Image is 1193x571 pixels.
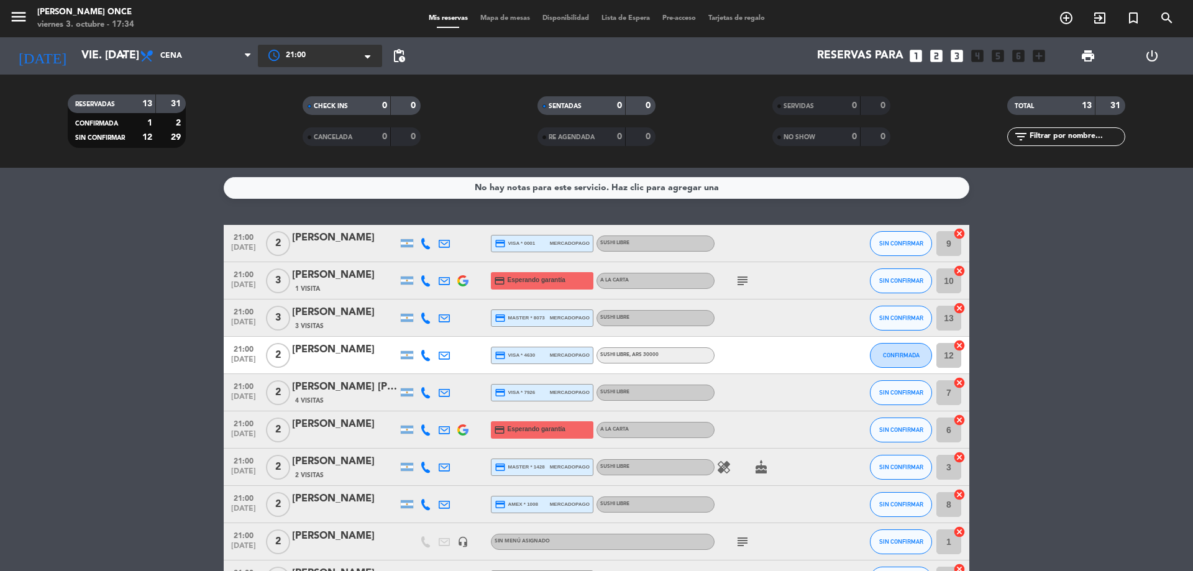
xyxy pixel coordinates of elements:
span: visa * 4630 [495,350,535,361]
i: looks_two [928,48,944,64]
span: SIN CONFIRMAR [879,240,923,247]
span: mercadopago [550,351,590,359]
div: No hay notas para este servicio. Haz clic para agregar una [475,181,719,195]
div: viernes 3. octubre - 17:34 [37,19,134,31]
span: A LA CARTA [600,278,629,283]
span: 21:00 [228,341,259,355]
span: Mis reservas [423,15,474,22]
strong: 0 [382,132,387,141]
span: SERVIDAS [784,103,814,109]
span: CONFIRMADA [75,121,118,127]
span: SIN CONFIRMAR [879,277,923,284]
div: [PERSON_NAME] [292,304,398,321]
span: [DATE] [228,244,259,258]
strong: 1 [147,119,152,127]
span: print [1081,48,1095,63]
button: SIN CONFIRMAR [870,380,932,405]
span: 2 Visitas [295,470,324,480]
span: Tarjetas de regalo [702,15,771,22]
span: Lista de Espera [595,15,656,22]
span: 2 [266,231,290,256]
i: exit_to_app [1092,11,1107,25]
strong: 0 [411,132,418,141]
i: looks_6 [1010,48,1026,64]
i: cancel [953,526,966,538]
i: headset_mic [457,536,469,547]
span: 21:00 [286,50,306,62]
i: healing [716,460,731,475]
i: credit_card [494,424,505,436]
i: power_settings_new [1145,48,1159,63]
button: SIN CONFIRMAR [870,268,932,293]
span: pending_actions [391,48,406,63]
strong: 13 [142,99,152,108]
span: 21:00 [228,304,259,318]
span: SIN CONFIRMAR [879,389,923,396]
span: , ARS 30000 [629,352,659,357]
img: google-logo.png [457,424,469,436]
i: cancel [953,488,966,501]
strong: 13 [1082,101,1092,110]
span: Esperando garantía [508,424,565,434]
span: NO SHOW [784,134,815,140]
button: SIN CONFIRMAR [870,529,932,554]
span: Sushi libre [600,390,629,395]
span: 2 [266,492,290,517]
i: subject [735,534,750,549]
div: [PERSON_NAME] [292,491,398,507]
span: Sin menú asignado [495,539,550,544]
i: credit_card [495,238,506,249]
span: mercadopago [550,463,590,471]
i: add_box [1031,48,1047,64]
i: cake [754,460,769,475]
strong: 0 [617,101,622,110]
span: CHECK INS [314,103,348,109]
img: google-logo.png [457,275,469,286]
span: 21:00 [228,528,259,542]
span: [DATE] [228,393,259,407]
span: Sushi libre [600,315,629,320]
i: credit_card [495,350,506,361]
span: mercadopago [550,388,590,396]
span: Sushi libre [600,501,629,506]
span: mercadopago [550,500,590,508]
strong: 29 [171,133,183,142]
span: [DATE] [228,542,259,556]
span: 21:00 [228,490,259,505]
strong: 0 [617,132,622,141]
span: 4 Visitas [295,396,324,406]
div: [PERSON_NAME] [PERSON_NAME] [292,379,398,395]
i: [DATE] [9,42,75,70]
span: 3 [266,268,290,293]
span: amex * 1008 [495,499,538,510]
strong: 31 [1110,101,1123,110]
span: 2 [266,529,290,554]
strong: 0 [646,132,653,141]
i: cancel [953,265,966,277]
span: SIN CONFIRMAR [879,538,923,545]
i: looks_4 [969,48,985,64]
span: 2 [266,380,290,405]
span: visa * 0001 [495,238,535,249]
strong: 12 [142,133,152,142]
span: TOTAL [1015,103,1034,109]
span: SIN CONFIRMAR [879,314,923,321]
div: [PERSON_NAME] [292,528,398,544]
button: SIN CONFIRMAR [870,455,932,480]
span: [DATE] [228,505,259,519]
span: SIN CONFIRMAR [75,135,125,141]
span: SIN CONFIRMAR [879,426,923,433]
span: [DATE] [228,281,259,295]
i: filter_list [1013,129,1028,144]
div: [PERSON_NAME] [292,267,398,283]
strong: 2 [176,119,183,127]
span: 3 [266,306,290,331]
button: SIN CONFIRMAR [870,492,932,517]
i: cancel [953,227,966,240]
strong: 0 [880,132,888,141]
span: master * 1428 [495,462,545,473]
span: Esperando garantía [508,275,565,285]
span: [DATE] [228,467,259,482]
span: Sushi libre [600,464,629,469]
span: 21:00 [228,267,259,281]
